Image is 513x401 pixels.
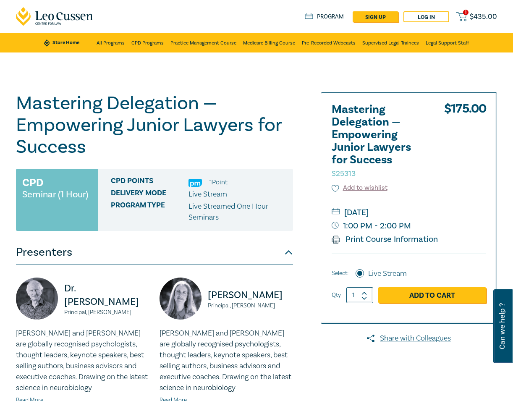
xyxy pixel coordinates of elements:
[64,282,149,309] p: Dr. [PERSON_NAME]
[188,179,202,187] img: Practice Management & Business Skills
[463,10,469,15] span: 1
[16,278,58,320] img: https://s3.ap-southeast-2.amazonaws.com/leo-cussen-store-production-content/Contacts/Bob%20Murray...
[332,269,348,278] span: Select:
[160,278,202,320] img: https://s3.ap-southeast-2.amazonaws.com/leo-cussen-store-production-content/Contacts/Alicia%20For...
[332,169,356,178] small: S25313
[16,328,149,393] p: [PERSON_NAME] and [PERSON_NAME] are globally recognised psychologists, thought leaders, keynote s...
[362,33,419,52] a: Supervised Legal Trainees
[131,33,164,52] a: CPD Programs
[302,33,356,52] a: Pre-Recorded Webcasts
[332,103,424,179] h2: Mastering Delegation — Empowering Junior Lawyers for Success
[209,177,228,188] li: 1 Point
[188,189,227,199] span: Live Stream
[111,189,188,200] span: Delivery Mode
[64,309,149,315] small: Principal, [PERSON_NAME]
[16,92,293,158] h1: Mastering Delegation — Empowering Junior Lawyers for Success
[208,303,293,309] small: Principal, [PERSON_NAME]
[332,219,486,233] small: 1:00 PM - 2:00 PM
[97,33,125,52] a: All Programs
[368,268,407,279] label: Live Stream
[426,33,469,52] a: Legal Support Staff
[22,175,43,190] h3: CPD
[378,287,486,303] a: Add to Cart
[111,201,188,223] span: Program type
[332,183,387,193] button: Add to wishlist
[170,33,236,52] a: Practice Management Course
[470,13,497,21] span: $ 435.00
[16,240,293,265] button: Presenters
[111,177,188,188] span: CPD Points
[332,206,486,219] small: [DATE]
[305,13,344,21] a: Program
[444,103,486,183] div: $ 175.00
[208,288,293,302] p: [PERSON_NAME]
[346,287,373,303] input: 1
[22,190,88,199] small: Seminar (1 Hour)
[403,11,449,22] a: Log in
[353,11,398,22] a: sign up
[321,333,497,344] a: Share with Colleagues
[332,291,341,300] label: Qty
[160,328,293,393] p: [PERSON_NAME] and [PERSON_NAME] are globally recognised psychologists, thought leaders, keynote s...
[332,234,438,245] a: Print Course Information
[243,33,295,52] a: Medicare Billing Course
[498,294,506,358] span: Can we help ?
[188,201,287,223] p: Live Streamed One Hour Seminars
[44,39,88,47] a: Store Home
